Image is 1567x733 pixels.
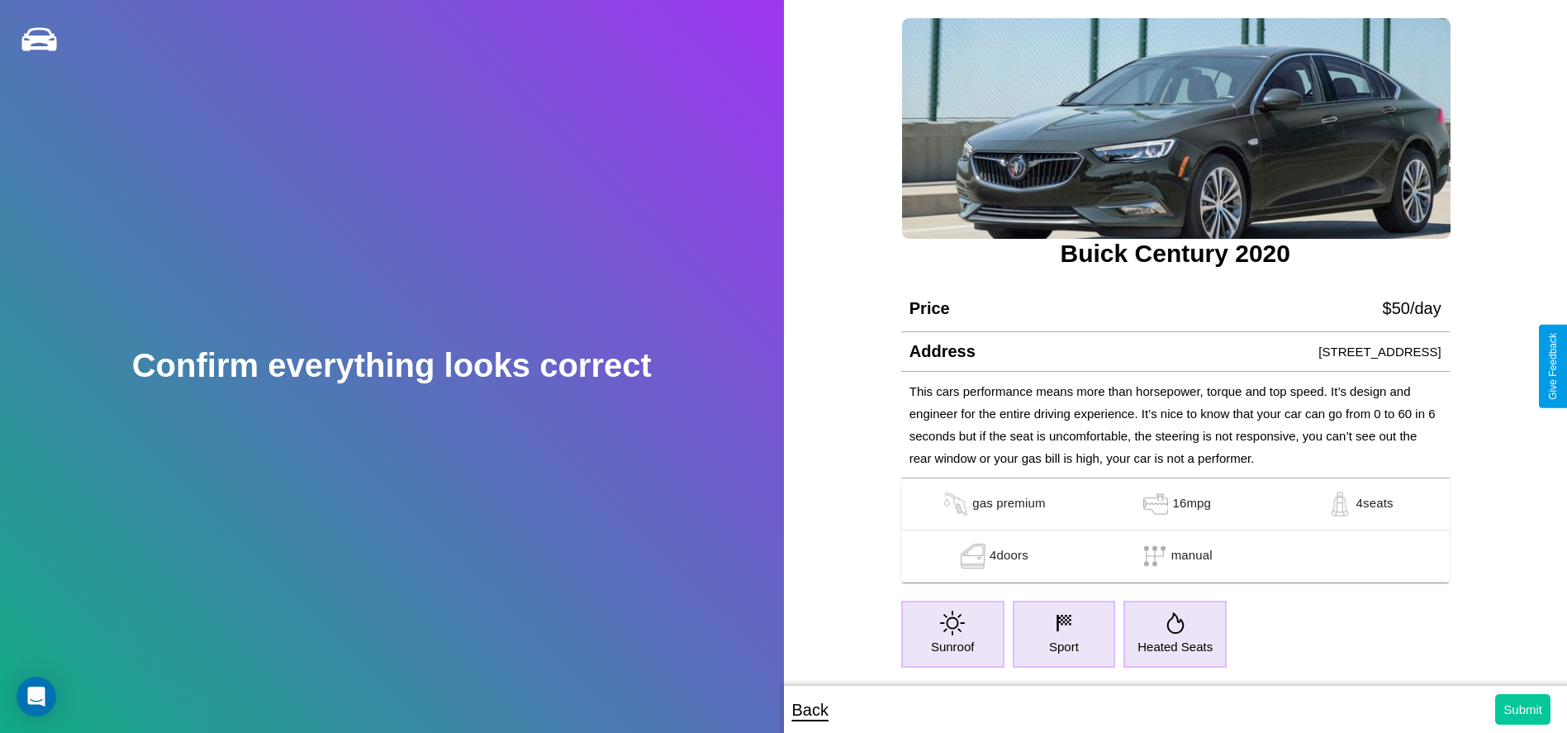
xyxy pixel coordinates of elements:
h3: Buick Century 2020 [901,240,1450,268]
div: Give Feedback [1547,333,1559,400]
h4: Price [909,299,950,318]
p: $ 50 /day [1383,293,1441,323]
p: [STREET_ADDRESS] [1318,340,1441,363]
img: gas [1323,492,1356,516]
div: Open Intercom Messenger [17,677,56,716]
button: Submit [1495,694,1550,725]
p: Heated Seats [1137,635,1213,658]
img: gas [939,492,972,516]
p: gas premium [972,492,1045,516]
p: This cars performance means more than horsepower, torque and top speed. It’s design and engineer ... [909,380,1441,469]
p: 16 mpg [1172,492,1211,516]
h4: Address [909,342,976,361]
p: Sport [1049,635,1079,658]
p: Back [792,695,829,725]
p: manual [1171,544,1213,569]
p: Sunroof [931,635,975,658]
p: 4 doors [990,544,1028,569]
p: 4 seats [1356,492,1394,516]
img: gas [957,544,990,569]
img: gas [1139,492,1172,516]
table: simple table [901,478,1450,583]
h2: Confirm everything looks correct [132,347,652,384]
